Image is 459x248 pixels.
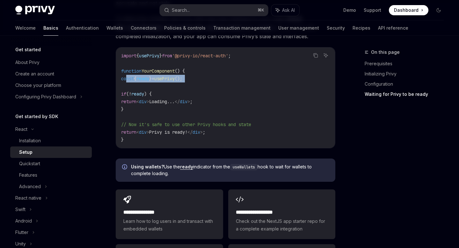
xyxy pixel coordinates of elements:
[228,189,335,239] a: **** **** **** ****Check out the NextJS app starter repo for a complete example integration
[134,76,136,81] span: {
[282,7,295,13] span: Ask AI
[236,217,328,233] span: Check out the NextJS app starter repo for a complete example integration
[433,5,444,15] button: Toggle dark mode
[159,53,162,59] span: }
[15,113,58,120] h5: Get started by SDK
[10,158,92,169] a: Quickstart
[200,129,203,135] span: >
[43,20,58,36] a: Basics
[139,129,147,135] span: div
[343,7,356,13] a: Demo
[15,194,41,202] div: React native
[19,137,41,145] div: Installation
[10,135,92,146] a: Installation
[139,53,159,59] span: usePrivy
[15,59,40,66] div: About Privy
[378,20,408,36] a: API reference
[15,125,27,133] div: React
[121,53,136,59] span: import
[154,76,175,81] span: usePrivy
[122,164,128,171] svg: Info
[121,106,124,112] span: }
[19,148,33,156] div: Setup
[136,76,149,81] span: ready
[121,68,142,74] span: function
[15,46,41,53] h5: Get started
[15,206,25,213] div: Swift
[175,99,180,104] span: </
[180,99,187,104] span: div
[131,164,164,169] strong: Using wallets?
[180,164,193,170] a: ready
[371,48,400,56] span: On this page
[160,4,268,16] button: Search...⌘K
[149,129,187,135] span: Privy is ready!
[121,76,134,81] span: const
[365,79,449,89] a: Configuration
[129,91,131,97] span: !
[353,20,370,36] a: Recipes
[10,57,92,68] a: About Privy
[271,4,299,16] button: Ask AI
[15,217,32,225] div: Android
[106,20,123,36] a: Wallets
[365,59,449,69] a: Prerequisites
[131,91,144,97] span: ready
[136,129,139,135] span: <
[190,99,193,104] span: ;
[187,99,190,104] span: >
[147,99,149,104] span: >
[15,240,26,248] div: Unity
[172,6,190,14] div: Search...
[230,164,258,170] code: useWallets
[10,80,92,91] a: Choose your platform
[149,76,152,81] span: }
[126,91,129,97] span: (
[121,137,124,143] span: }
[15,93,76,101] div: Configuring Privy Dashboard
[147,129,149,135] span: >
[394,7,419,13] span: Dashboard
[144,91,152,97] span: ) {
[278,20,319,36] a: User management
[389,5,428,15] a: Dashboard
[258,8,264,13] span: ⌘ K
[131,164,329,177] span: Use the indicator from the hook to wait for wallets to complete loading.
[142,68,175,74] span: YourComponent
[116,189,223,239] a: **** **** **** *Learn how to log users in and transact with embedded wallets
[365,89,449,99] a: Waiting for Privy to be ready
[175,76,182,81] span: ();
[121,122,251,127] span: // Now it's safe to use other Privy hooks and state
[19,183,41,190] div: Advanced
[139,99,147,104] span: div
[15,6,55,15] img: dark logo
[66,20,99,36] a: Authentication
[187,129,193,135] span: </
[172,53,228,59] span: '@privy-io/react-auth'
[131,20,157,36] a: Connectors
[203,129,205,135] span: ;
[15,70,54,78] div: Create an account
[15,81,61,89] div: Choose your platform
[327,20,345,36] a: Security
[19,160,40,167] div: Quickstart
[10,68,92,80] a: Create an account
[228,53,231,59] span: ;
[322,51,330,60] button: Ask AI
[136,53,139,59] span: {
[364,7,381,13] a: Support
[175,68,185,74] span: () {
[123,217,215,233] span: Learn how to log users in and transact with embedded wallets
[15,229,28,236] div: Flutter
[136,99,139,104] span: <
[365,69,449,79] a: Initializing Privy
[162,53,172,59] span: from
[152,76,154,81] span: =
[121,129,136,135] span: return
[193,129,200,135] span: div
[213,20,271,36] a: Transaction management
[311,51,320,60] button: Copy the contents from the code block
[149,99,175,104] span: Loading...
[19,171,37,179] div: Features
[164,20,206,36] a: Policies & controls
